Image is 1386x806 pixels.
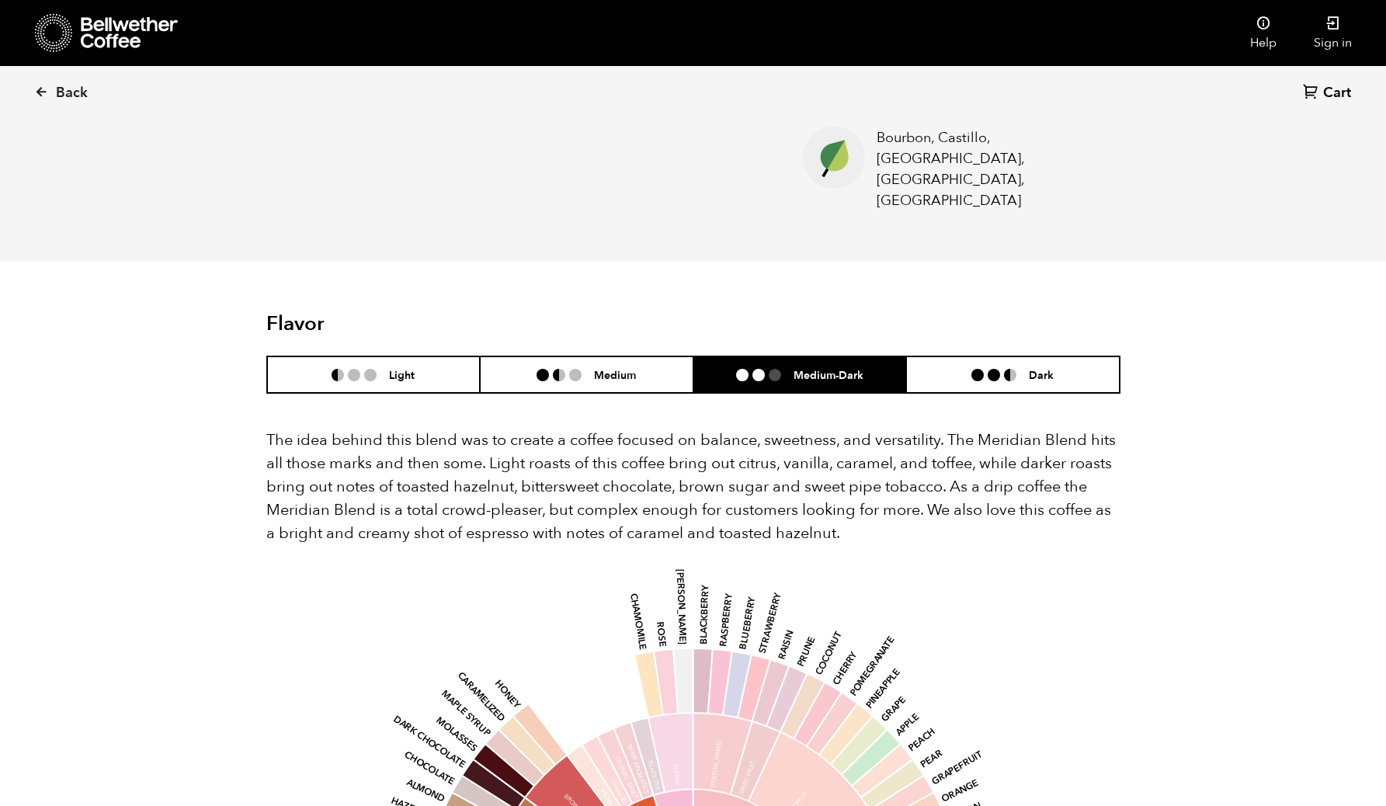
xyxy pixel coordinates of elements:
h6: Medium-Dark [794,368,863,381]
h6: Light [389,368,415,381]
h2: Flavor [266,312,551,336]
span: Back [56,84,88,102]
p: The idea behind this blend was to create a coffee focused on balance, sweetness, and versatility.... [266,429,1120,545]
p: Bourbon, Castillo, [GEOGRAPHIC_DATA], [GEOGRAPHIC_DATA], [GEOGRAPHIC_DATA] [877,127,1096,211]
a: Cart [1303,83,1355,104]
h6: Medium [594,368,636,381]
h6: Dark [1029,368,1054,381]
span: Cart [1323,84,1351,102]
